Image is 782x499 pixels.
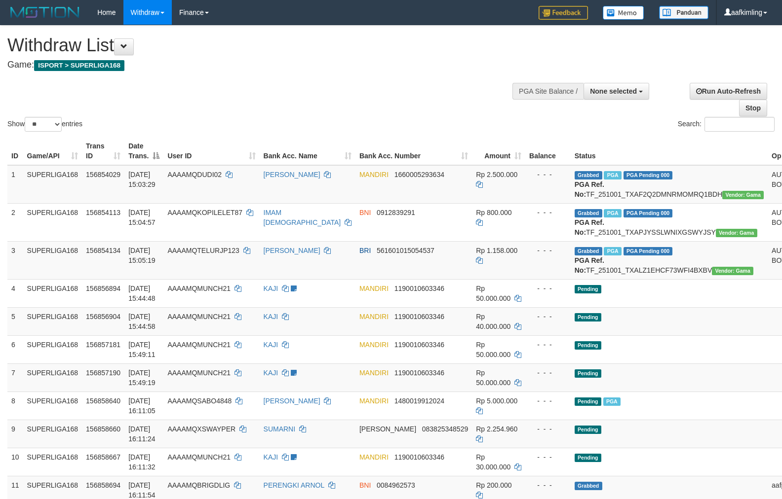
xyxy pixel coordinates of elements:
[23,363,82,392] td: SUPERLIGA168
[476,425,517,433] span: Rp 2.254.960
[575,482,602,490] span: Grabbed
[476,341,510,358] span: Rp 50.000.000
[529,452,567,462] div: - - -
[539,6,588,20] img: Feedback.jpg
[394,453,444,461] span: Copy 1190010603346 to clipboard
[678,117,775,132] label: Search:
[23,307,82,335] td: SUPERLIGA168
[23,241,82,279] td: SUPERLIGA168
[128,341,156,358] span: [DATE] 15:49:11
[260,137,355,165] th: Bank Acc. Name: activate to sort column ascending
[7,203,23,241] td: 2
[603,6,644,20] img: Button%20Memo.svg
[575,171,602,179] span: Grabbed
[23,335,82,363] td: SUPERLIGA168
[86,341,120,349] span: 156857181
[264,171,320,178] a: [PERSON_NAME]
[476,397,517,405] span: Rp 5.000.000
[163,137,259,165] th: User ID: activate to sort column ascending
[575,209,602,217] span: Grabbed
[359,453,389,461] span: MANDIRI
[23,448,82,476] td: SUPERLIGA168
[394,397,444,405] span: Copy 1480019912024 to clipboard
[529,424,567,434] div: - - -
[167,313,231,321] span: AAAAMQMUNCH21
[359,209,371,216] span: BNI
[7,307,23,335] td: 5
[167,285,231,292] span: AAAAMQMUNCH21
[23,203,82,241] td: SUPERLIGA168
[422,425,468,433] span: Copy 083825348529 to clipboard
[86,369,120,377] span: 156857190
[394,369,444,377] span: Copy 1190010603346 to clipboard
[23,137,82,165] th: Game/API: activate to sort column ascending
[571,165,768,204] td: TF_251001_TXAF2Q2DMNRMOMRQ1BDH
[571,241,768,279] td: TF_251001_TXALZ1EHCF73WFI4BXBV
[604,209,621,217] span: Marked by aafchhiseyha
[575,341,601,350] span: Pending
[86,313,120,321] span: 156856904
[7,279,23,307] td: 4
[377,247,434,254] span: Copy 561601015054537 to clipboard
[529,312,567,321] div: - - -
[584,83,649,100] button: None selected
[264,453,278,461] a: KAJI
[7,392,23,420] td: 8
[377,209,415,216] span: Copy 0912839291 to clipboard
[359,285,389,292] span: MANDIRI
[529,396,567,406] div: - - -
[359,313,389,321] span: MANDIRI
[7,117,82,132] label: Show entries
[128,369,156,387] span: [DATE] 15:49:19
[86,453,120,461] span: 156858667
[704,117,775,132] input: Search:
[529,284,567,293] div: - - -
[7,5,82,20] img: MOTION_logo.png
[571,137,768,165] th: Status
[476,481,511,489] span: Rp 200.000
[359,397,389,405] span: MANDIRI
[575,218,604,236] b: PGA Ref. No:
[476,247,517,254] span: Rp 1.158.000
[525,137,571,165] th: Balance
[128,453,156,471] span: [DATE] 16:11:32
[128,313,156,330] span: [DATE] 15:44:58
[264,397,320,405] a: [PERSON_NAME]
[394,171,444,178] span: Copy 1660005293634 to clipboard
[128,209,156,226] span: [DATE] 15:04:57
[124,137,163,165] th: Date Trans.: activate to sort column descending
[264,369,278,377] a: KAJI
[86,481,120,489] span: 156858694
[167,369,231,377] span: AAAAMQMUNCH21
[86,171,120,178] span: 156854029
[359,481,371,489] span: BNI
[7,165,23,204] td: 1
[167,397,232,405] span: AAAAMQSABO4848
[575,454,601,462] span: Pending
[394,341,444,349] span: Copy 1190010603346 to clipboard
[575,256,604,274] b: PGA Ref. No:
[659,6,708,19] img: panduan.png
[359,425,416,433] span: [PERSON_NAME]
[476,171,517,178] span: Rp 2.500.000
[722,191,764,199] span: Vendor URL: https://trx31.1velocity.biz
[25,117,62,132] select: Showentries
[476,285,510,302] span: Rp 50.000.000
[86,285,120,292] span: 156856894
[86,397,120,405] span: 156858640
[712,267,753,275] span: Vendor URL: https://trx31.1velocity.biz
[167,247,239,254] span: AAAAMQTELURJP123
[377,481,415,489] span: Copy 0084962573 to clipboard
[86,425,120,433] span: 156858660
[23,165,82,204] td: SUPERLIGA168
[575,426,601,434] span: Pending
[529,480,567,490] div: - - -
[739,100,767,116] a: Stop
[624,247,673,255] span: PGA Pending
[359,369,389,377] span: MANDIRI
[23,392,82,420] td: SUPERLIGA168
[128,171,156,188] span: [DATE] 15:03:29
[7,363,23,392] td: 7
[7,36,511,55] h1: Withdraw List
[86,247,120,254] span: 156854134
